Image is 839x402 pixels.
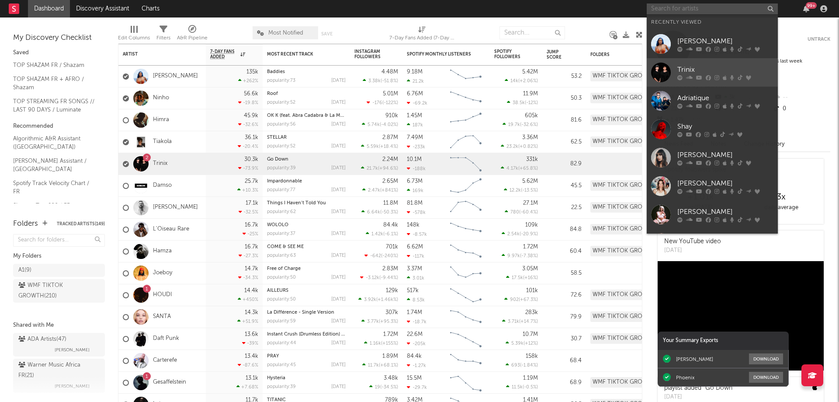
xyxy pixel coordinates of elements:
[547,71,582,82] div: 53.2
[590,246,667,256] div: WMF TIKTOK GROWTH (210)
[153,116,169,124] a: Himra
[267,135,287,140] a: STELLAR
[13,74,96,92] a: TOP SHAZAM FR + AFRO / Shazam
[407,91,423,97] div: 6.76M
[267,144,295,149] div: popularity: 52
[372,101,382,105] span: -176
[382,254,397,259] span: -240 %
[267,354,279,359] a: PRAY
[267,245,346,249] div: COME & SEE ME
[55,345,90,355] span: [PERSON_NAME]
[267,297,296,302] div: popularity: 50
[267,179,346,184] div: Impardonnable
[153,357,177,364] a: Carterefe
[18,280,80,301] div: WMF TIKTOK GROWTH ( 210 )
[367,166,378,171] span: 21.7k
[446,284,485,306] svg: Chart title
[446,109,485,131] svg: Chart title
[407,253,424,259] div: -117k
[524,276,537,280] span: +16 %
[808,35,830,44] button: Untrack
[386,244,398,250] div: 701k
[647,200,778,229] a: [PERSON_NAME]
[153,226,189,233] a: L'Oiseau Rare
[407,178,423,184] div: 6.73M
[522,266,538,272] div: 3.05M
[547,93,582,104] div: 50.3
[267,70,346,74] div: Baddies
[647,143,778,172] a: [PERSON_NAME]
[407,188,423,193] div: 169k
[382,79,397,84] span: -51.8 %
[267,179,302,184] a: Impardonnable
[13,134,96,152] a: Algorithmic A&R Assistant ([GEOGRAPHIC_DATA])
[118,22,150,47] div: Edit Columns
[360,275,398,280] div: ( )
[18,265,31,276] div: A1 ( 9 )
[407,297,425,303] div: 8.53k
[446,262,485,284] svg: Chart title
[512,276,523,280] span: 17.5k
[153,313,171,321] a: SANTA
[407,157,422,162] div: 10.1M
[177,22,208,47] div: A&R Pipeline
[381,69,398,75] div: 4.48M
[510,79,518,84] span: 14k
[385,232,397,237] span: -6.1 %
[364,253,398,259] div: ( )
[153,73,198,80] a: [PERSON_NAME]
[510,297,519,302] span: 902
[367,144,379,149] span: 5.59k
[244,288,258,294] div: 14.4k
[499,26,565,39] input: Search...
[13,178,96,196] a: Spotify Track Velocity Chart / FR
[267,70,285,74] a: Baddies
[13,33,105,43] div: My Discovery Checklist
[153,138,172,146] a: Tiakola
[380,144,397,149] span: +18.4 %
[331,100,346,105] div: [DATE]
[590,290,667,300] div: WMF TIKTOK GROWTH (210)
[123,52,188,57] div: Artist
[590,71,667,81] div: WMF TIKTOK GROWTH (210)
[407,122,423,128] div: 187k
[13,264,105,277] a: A1(9)
[368,79,381,84] span: 3.38k
[153,269,172,277] a: Joeboy
[407,244,423,250] div: 6.62M
[504,297,538,302] div: ( )
[504,187,538,193] div: ( )
[382,157,398,162] div: 2.24M
[677,150,773,160] div: [PERSON_NAME]
[13,201,96,210] a: Shazam Top 200 / FR
[523,200,538,206] div: 27.1M
[239,209,258,215] div: -32.5 %
[507,254,520,259] span: 9.97k
[407,231,427,237] div: -8.57k
[245,135,258,140] div: 36.1k
[267,332,393,337] a: Instant Crush (Drumless Edition) (feat. [PERSON_NAME])
[749,372,783,383] button: Download
[803,5,809,12] button: 99+
[547,203,582,213] div: 22.5
[267,113,346,118] div: OK K (feat. Abra Cadabra & La Mano 1.9)
[677,206,773,217] div: [PERSON_NAME]
[446,175,485,197] svg: Chart title
[246,200,258,206] div: 17.1k
[331,78,346,83] div: [DATE]
[741,203,822,213] div: daily average
[267,188,295,192] div: popularity: 77
[521,254,537,259] span: -7.38 %
[446,197,485,219] svg: Chart title
[677,36,773,46] div: [PERSON_NAME]
[13,97,96,115] a: TOP STREAMING FR SONGS // LAST 90 DAYS / Luminate
[521,122,537,127] span: -32.6 %
[446,66,485,87] svg: Chart title
[245,222,258,228] div: 16.7k
[367,100,398,105] div: ( )
[267,201,346,206] div: Things I Haven’t Told You
[590,52,656,57] div: Folders
[238,122,258,127] div: -32.6 %
[267,201,326,206] a: Things I Haven’t Told You
[367,210,380,215] span: 6.64k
